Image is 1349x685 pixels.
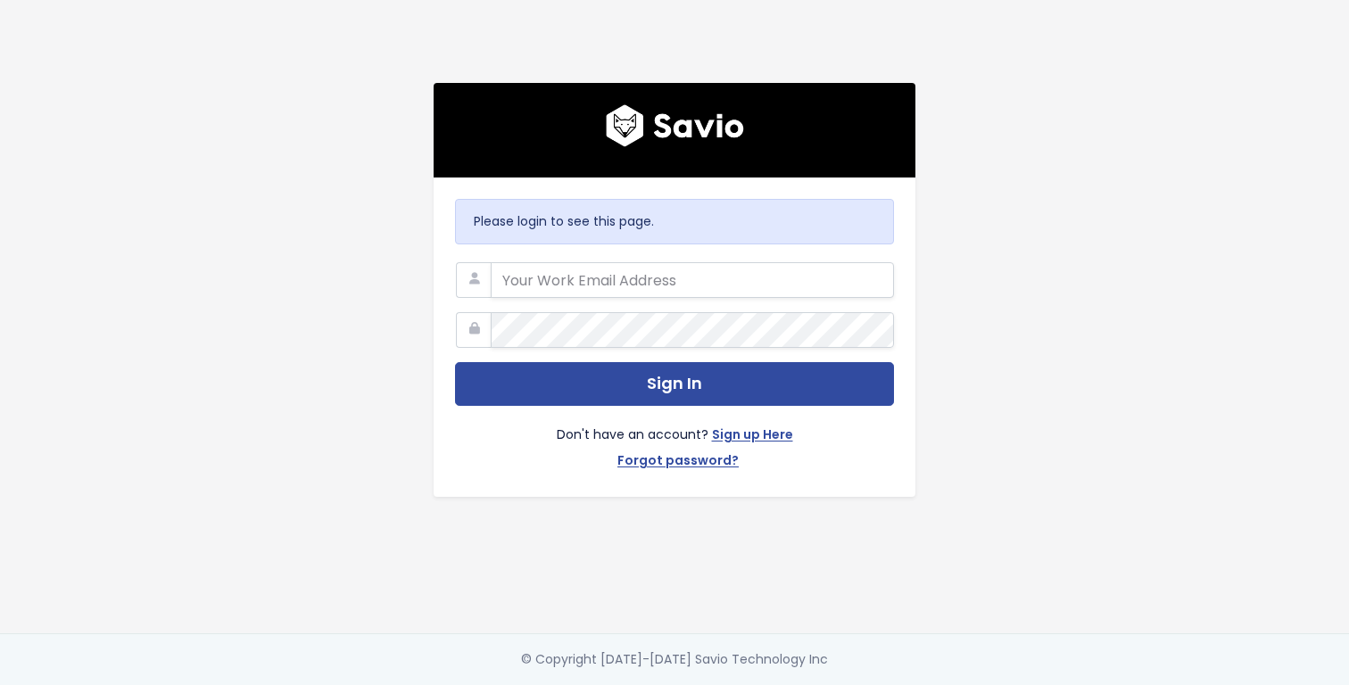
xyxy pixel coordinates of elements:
div: © Copyright [DATE]-[DATE] Savio Technology Inc [521,648,828,671]
button: Sign In [455,362,894,406]
a: Sign up Here [712,424,793,450]
div: Don't have an account? [455,406,894,475]
input: Your Work Email Address [491,262,894,298]
a: Forgot password? [617,450,739,475]
p: Please login to see this page. [474,210,875,233]
img: logo600x187.a314fd40982d.png [606,104,744,147]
